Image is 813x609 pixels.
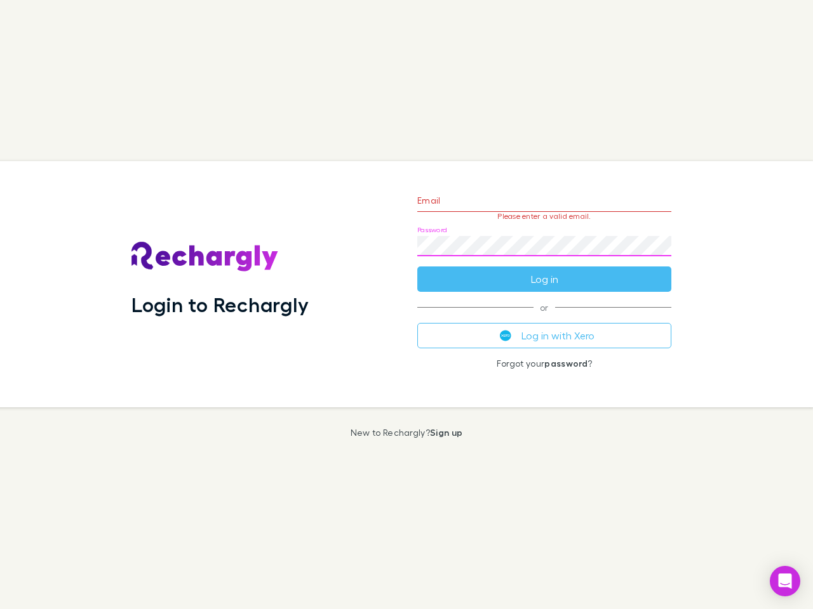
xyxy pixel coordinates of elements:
[417,212,671,221] p: Please enter a valid email.
[417,266,671,292] button: Log in
[770,566,800,596] div: Open Intercom Messenger
[500,330,511,341] img: Xero's logo
[430,427,462,438] a: Sign up
[417,225,447,235] label: Password
[544,358,588,369] a: password
[417,323,671,348] button: Log in with Xero
[417,358,671,369] p: Forgot your ?
[131,292,309,317] h1: Login to Rechargly
[417,307,671,308] span: or
[351,428,463,438] p: New to Rechargly?
[131,242,279,272] img: Rechargly's Logo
